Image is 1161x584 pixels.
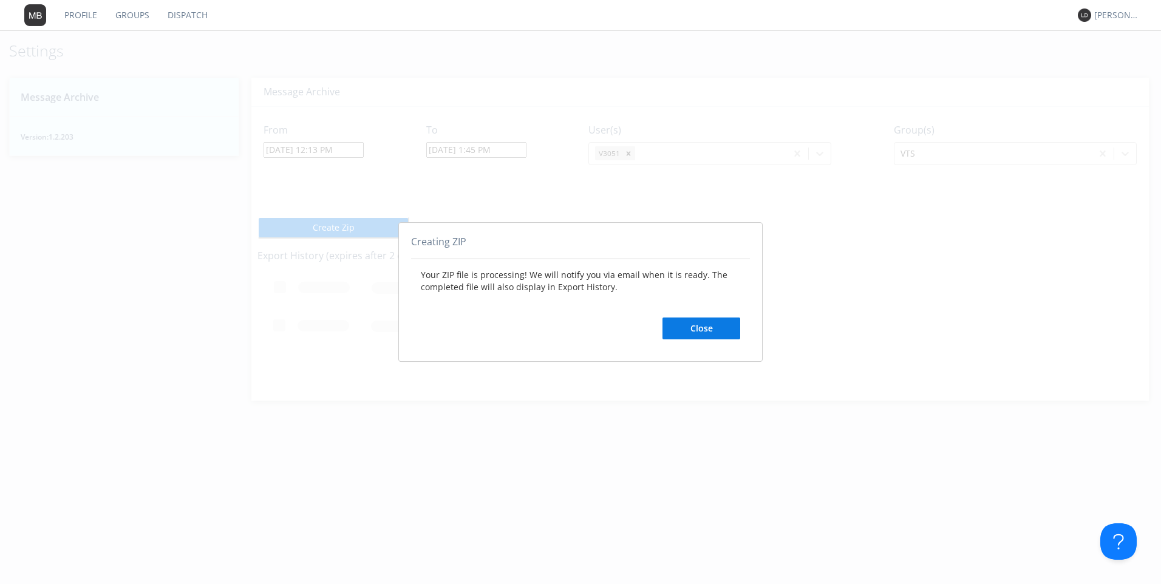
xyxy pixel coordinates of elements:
[398,222,763,362] div: abcd
[411,259,750,349] div: Your ZIP file is processing! We will notify you via email when it is ready. The completed file wi...
[662,317,740,339] button: Close
[24,4,46,26] img: 373638.png
[411,235,750,259] div: Creating ZIP
[1100,523,1137,560] iframe: Toggle Customer Support
[1078,8,1091,22] img: 373638.png
[1094,9,1140,21] div: [PERSON_NAME]*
